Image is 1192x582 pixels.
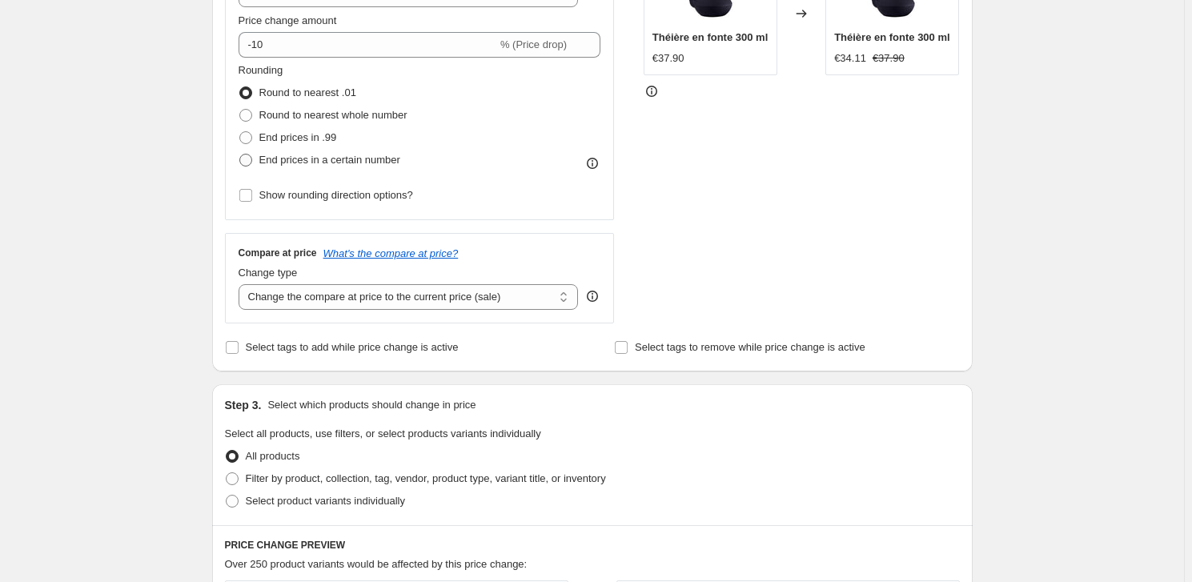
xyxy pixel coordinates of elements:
[246,341,459,353] span: Select tags to add while price change is active
[323,247,459,259] button: What's the compare at price?
[635,341,865,353] span: Select tags to remove while price change is active
[834,31,950,43] span: Théière en fonte 300 ml
[259,131,337,143] span: End prices in .99
[246,472,606,484] span: Filter by product, collection, tag, vendor, product type, variant title, or inventory
[652,50,684,66] div: €37.90
[259,86,356,98] span: Round to nearest .01
[259,154,400,166] span: End prices in a certain number
[259,189,413,201] span: Show rounding direction options?
[834,50,866,66] div: €34.11
[225,427,541,440] span: Select all products, use filters, or select products variants individually
[267,397,476,413] p: Select which products should change in price
[239,32,497,58] input: -15
[239,247,317,259] h3: Compare at price
[873,50,905,66] strike: €37.90
[225,558,528,570] span: Over 250 product variants would be affected by this price change:
[225,397,262,413] h2: Step 3.
[239,267,298,279] span: Change type
[259,109,407,121] span: Round to nearest whole number
[246,495,405,507] span: Select product variants individually
[239,64,283,76] span: Rounding
[500,38,567,50] span: % (Price drop)
[246,450,300,462] span: All products
[584,288,600,304] div: help
[652,31,769,43] span: Théière en fonte 300 ml
[239,14,337,26] span: Price change amount
[225,539,960,552] h6: PRICE CHANGE PREVIEW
